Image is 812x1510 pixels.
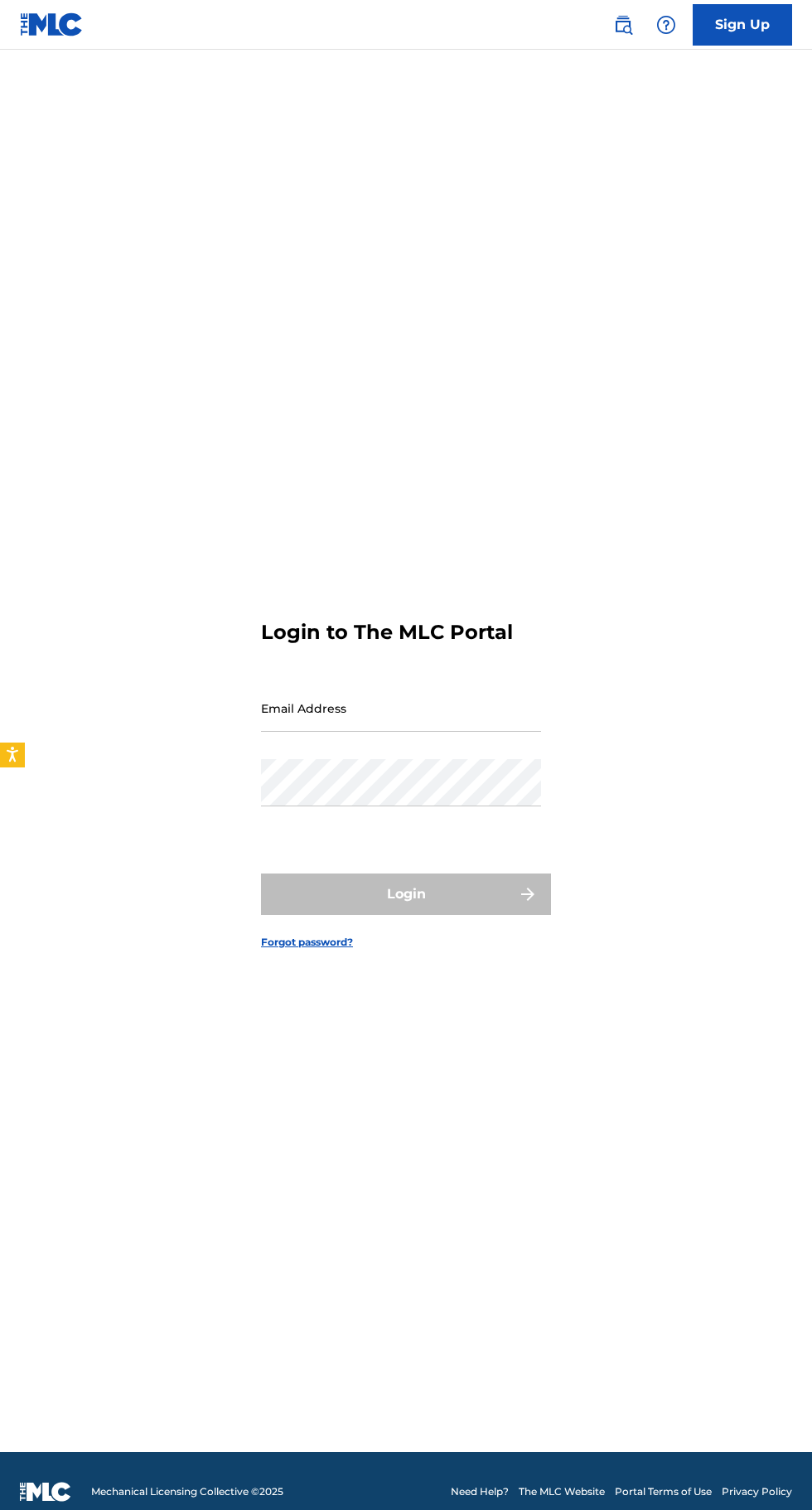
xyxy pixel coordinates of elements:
img: search [613,15,633,35]
a: Sign Up [693,4,792,46]
a: Privacy Policy [722,1484,792,1499]
img: logo [20,1482,71,1502]
img: help [656,15,676,35]
a: Forgot password? [261,935,353,950]
a: Public Search [607,8,640,41]
a: The MLC Website [519,1484,605,1499]
iframe: Chat Widget [729,1430,812,1510]
div: Help [650,8,683,41]
img: MLC Logo [20,12,84,36]
h3: Login to The MLC Portal [261,620,513,645]
a: Portal Terms of Use [615,1484,712,1499]
a: Need Help? [451,1484,509,1499]
span: Mechanical Licensing Collective © 2025 [91,1484,283,1499]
